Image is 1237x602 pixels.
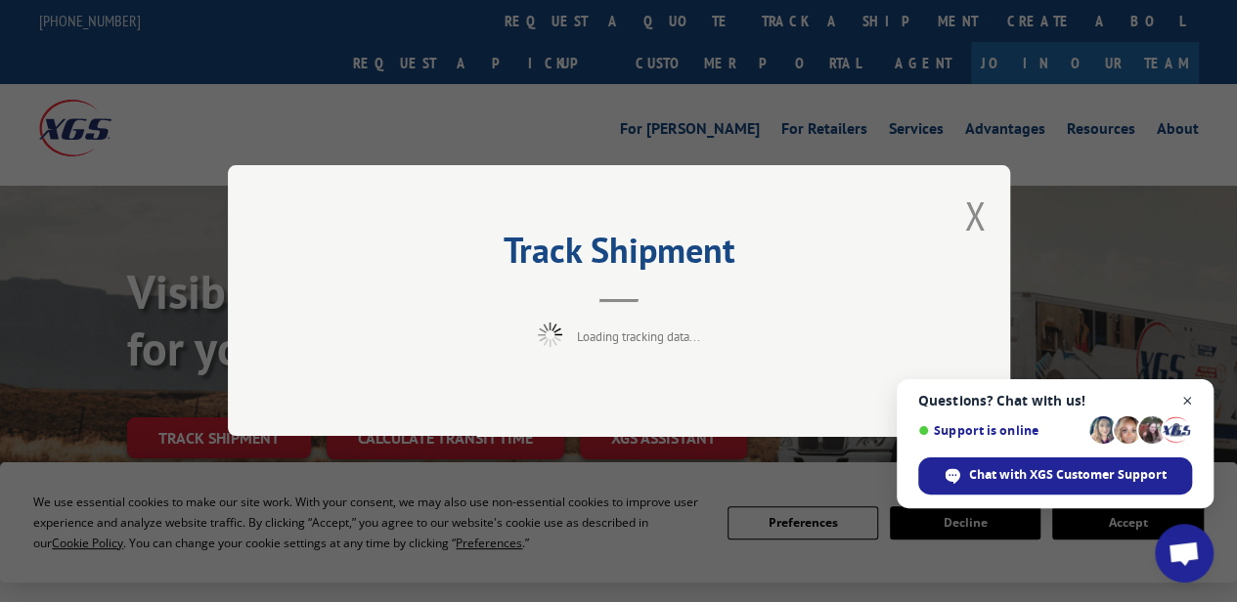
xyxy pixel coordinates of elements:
[1175,389,1200,413] span: Close chat
[538,323,562,348] img: xgs-loading
[964,190,986,241] button: Close modal
[577,329,700,346] span: Loading tracking data...
[918,423,1082,438] span: Support is online
[969,466,1167,484] span: Chat with XGS Customer Support
[918,457,1192,494] div: Chat with XGS Customer Support
[1155,524,1214,582] div: Open chat
[326,236,912,274] h2: Track Shipment
[918,393,1192,408] span: Questions? Chat with us!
